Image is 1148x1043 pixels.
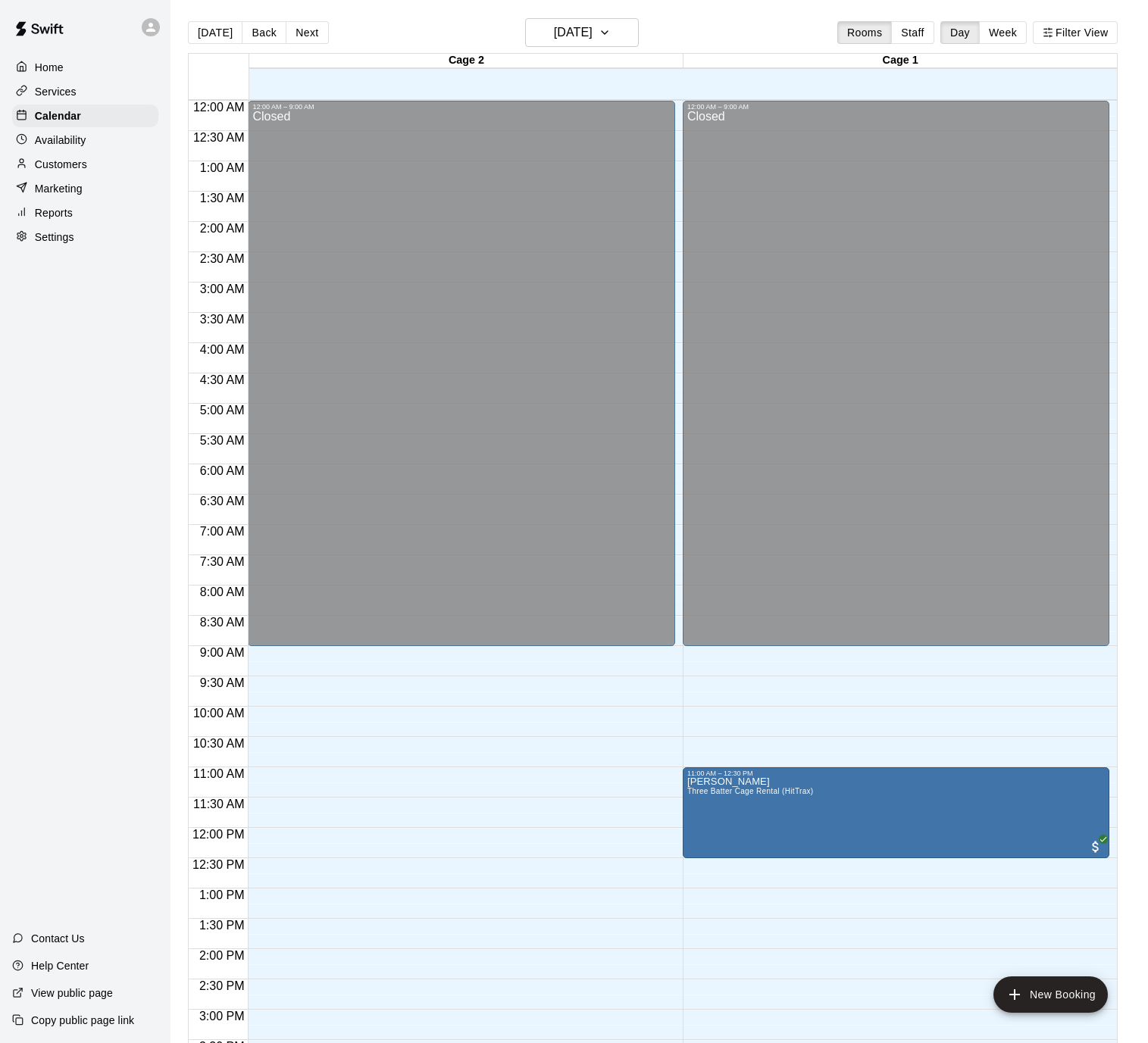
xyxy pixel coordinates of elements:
button: add [993,976,1108,1013]
button: Week [979,21,1027,44]
span: 4:30 AM [196,373,249,386]
span: 12:30 AM [189,131,249,144]
span: 7:30 AM [196,555,249,568]
div: Cage 1 [683,54,1118,68]
div: Closed [687,111,1105,651]
span: 1:30 AM [196,192,249,205]
span: 2:30 PM [196,979,249,992]
a: Home [12,56,158,79]
p: Services [35,84,77,99]
h6: [DATE] [554,22,593,43]
button: Next [286,21,328,44]
span: 3:00 PM [196,1010,249,1023]
a: Reports [12,201,158,224]
p: View public page [31,985,113,1001]
span: 11:00 AM [189,767,249,780]
a: Customers [12,153,158,176]
span: 6:30 AM [196,495,249,507]
div: Closed [252,111,670,651]
p: Marketing [35,181,83,196]
button: Filter View [1033,21,1118,44]
span: 4:00 AM [196,343,249,356]
a: Settings [12,226,158,248]
span: 6:00 AM [196,464,249,477]
p: Customers [35,157,87,172]
span: All customers have paid [1088,839,1103,854]
span: 3:30 AM [196,313,249,326]
span: Three Batter Cage Rental (HitTrax) [687,787,814,795]
button: [DATE] [525,18,639,47]
span: 9:00 AM [196,646,249,659]
span: 7:00 AM [196,525,249,538]
div: 12:00 AM – 9:00 AM [252,103,670,111]
span: 8:30 AM [196,616,249,629]
span: 1:00 AM [196,161,249,174]
div: Cage 2 [249,54,683,68]
p: Availability [35,133,86,148]
div: 12:00 AM – 9:00 AM [687,103,1105,111]
span: 10:30 AM [189,737,249,750]
span: 2:30 AM [196,252,249,265]
a: Calendar [12,105,158,127]
span: 11:30 AM [189,798,249,810]
button: [DATE] [188,21,242,44]
span: 2:00 AM [196,222,249,235]
span: 12:00 PM [189,828,248,841]
p: Settings [35,230,74,245]
p: Calendar [35,108,81,123]
span: 5:00 AM [196,404,249,417]
span: 2:00 PM [196,949,249,962]
div: 12:00 AM – 9:00 AM: Closed [683,101,1109,646]
span: 8:00 AM [196,586,249,598]
button: Day [940,21,980,44]
button: Rooms [837,21,892,44]
p: Contact Us [31,931,85,946]
span: 12:00 AM [189,101,249,114]
span: 9:30 AM [196,676,249,689]
p: Help Center [31,958,89,973]
div: 12:00 AM – 9:00 AM: Closed [248,101,674,646]
span: 1:30 PM [196,919,249,932]
span: 10:00 AM [189,707,249,720]
span: 12:30 PM [189,858,248,871]
div: 11:00 AM – 12:30 PM [687,770,1105,777]
p: Home [35,60,64,75]
span: 3:00 AM [196,283,249,295]
span: 5:30 AM [196,434,249,447]
a: Services [12,80,158,103]
p: Copy public page link [31,1013,134,1028]
p: Reports [35,205,73,220]
a: Marketing [12,177,158,200]
a: Availability [12,129,158,151]
div: 11:00 AM – 12:30 PM: Ronald Suh [683,767,1109,858]
span: 1:00 PM [196,888,249,901]
button: Back [242,21,286,44]
button: Staff [891,21,934,44]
